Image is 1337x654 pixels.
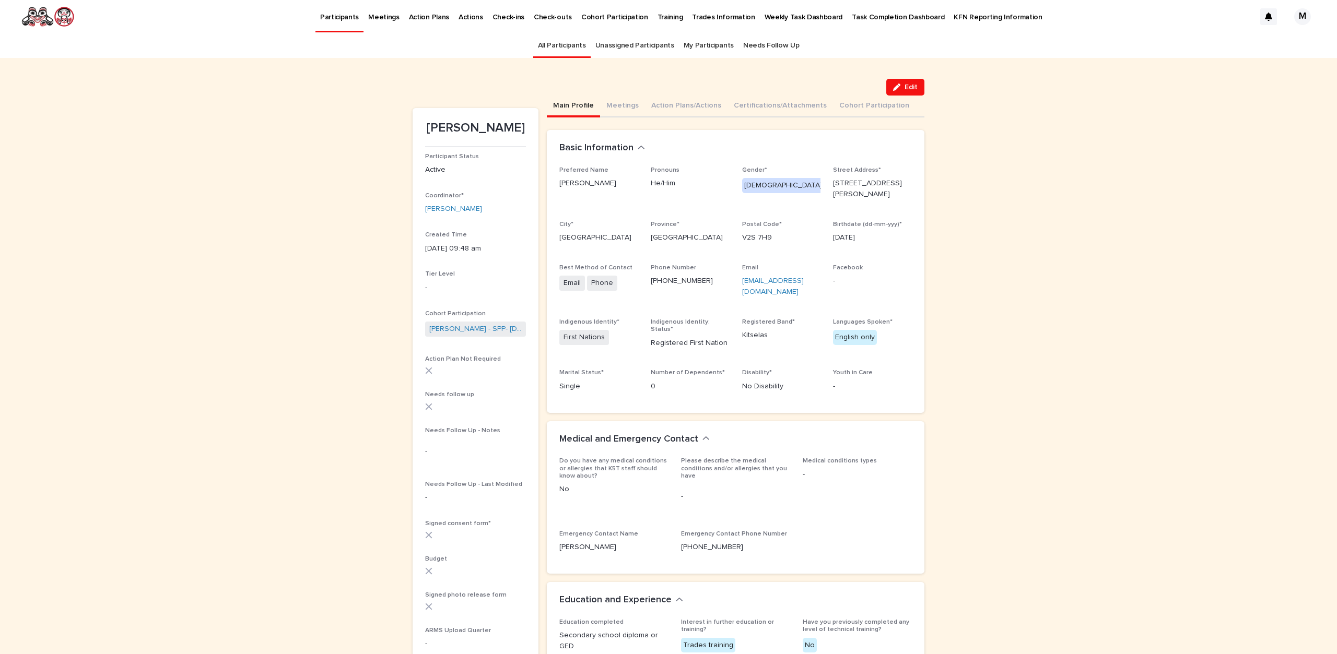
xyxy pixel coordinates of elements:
[559,370,604,376] span: Marital Status*
[425,121,526,136] p: [PERSON_NAME]
[425,271,455,277] span: Tier Level
[742,178,824,193] div: [DEMOGRAPHIC_DATA]
[559,531,638,537] span: Emergency Contact Name
[833,276,912,287] p: -
[743,33,799,58] a: Needs Follow Up
[742,232,821,243] p: V2S 7H9
[833,319,893,325] span: Languages Spoken*
[833,178,912,200] p: [STREET_ADDRESS][PERSON_NAME]
[681,491,790,502] p: -
[425,638,526,649] p: -
[425,446,526,457] p: -
[742,330,821,341] p: Kitselas
[803,469,912,480] p: -
[803,638,817,653] div: No
[803,619,909,633] span: Have you previously completed any level of technical training?
[425,232,467,238] span: Created Time
[684,33,734,58] a: My Participants
[651,277,713,284] a: [PHONE_NUMBER]
[559,630,668,652] p: Secondary school diploma or GED
[429,324,522,335] a: [PERSON_NAME] - SPP- [DATE]
[559,434,698,445] h2: Medical and Emergency Contact
[833,167,881,173] span: Street Address*
[587,276,617,291] span: Phone
[425,153,479,160] span: Participant Status
[651,338,730,349] p: Registered First Nation
[559,619,624,625] span: Education completed
[559,542,668,553] p: [PERSON_NAME]
[651,178,730,189] p: He/Him
[1294,8,1311,25] div: M
[559,434,710,445] button: Medical and Emergency Contact
[425,492,526,503] p: -
[595,33,674,58] a: Unassigned Participants
[742,265,758,271] span: Email
[425,592,507,598] span: Signed photo release form
[833,96,916,117] button: Cohort Participation
[681,531,787,537] span: Emergency Contact Phone Number
[742,381,821,392] p: No Disability
[425,427,500,434] span: Needs Follow Up - Notes
[833,370,873,376] span: Youth in Care
[651,221,679,228] span: Province*
[559,276,585,291] span: Email
[559,381,638,392] p: Single
[559,221,573,228] span: City*
[425,311,486,317] span: Cohort Participation
[651,167,679,173] span: Pronouns
[742,167,767,173] span: Gender*
[547,96,600,117] button: Main Profile
[425,391,474,398] span: Needs follow up
[728,96,833,117] button: Certifications/Attachments
[803,458,877,464] span: Medical conditions types
[645,96,728,117] button: Action Plans/Actions
[681,543,743,551] a: [PHONE_NUMBER]
[559,232,638,243] p: [GEOGRAPHIC_DATA]
[833,381,912,392] p: -
[833,265,863,271] span: Facebook
[681,619,774,633] span: Interest in further education or training?
[559,319,619,325] span: Indigenous Identity*
[833,330,877,345] div: English only
[905,84,918,91] span: Edit
[425,164,526,175] p: Active
[600,96,645,117] button: Meetings
[559,484,668,495] p: No
[559,594,672,606] h2: Education and Experience
[559,142,645,154] button: Basic Information
[425,282,526,293] p: -
[559,458,667,479] span: Do you have any medical conditions or allergies that K5T staff should know about?
[425,356,501,362] span: Action Plan Not Required
[651,319,710,332] span: Indigenous Identity: Status*
[833,232,912,243] p: [DATE]
[742,370,772,376] span: Disability*
[651,381,730,392] p: 0
[742,221,782,228] span: Postal Code*
[559,330,609,345] span: First Nations
[559,594,683,606] button: Education and Experience
[425,481,522,487] span: Needs Follow Up - Last Modified
[559,142,634,154] h2: Basic Information
[681,638,735,653] div: Trades training
[559,265,632,271] span: Best Method of Contact
[651,232,730,243] p: [GEOGRAPHIC_DATA]
[886,79,924,96] button: Edit
[425,556,447,562] span: Budget
[425,627,491,634] span: ARMS Upload Quarter
[651,370,725,376] span: Number of Dependents*
[559,167,608,173] span: Preferred Name
[742,277,804,295] a: [EMAIL_ADDRESS][DOMAIN_NAME]
[425,193,464,199] span: Coordinator*
[425,243,526,254] p: [DATE] 09:48 am
[559,178,638,189] p: [PERSON_NAME]
[538,33,586,58] a: All Participants
[651,265,696,271] span: Phone Number
[742,319,795,325] span: Registered Band*
[681,458,787,479] span: Please describe the medical conditions and/or allergies that you have
[425,520,491,527] span: Signed consent form*
[833,221,902,228] span: Birthdate (dd-mm-yyy)*
[21,6,75,27] img: rNyI97lYS1uoOg9yXW8k
[425,204,482,215] a: [PERSON_NAME]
